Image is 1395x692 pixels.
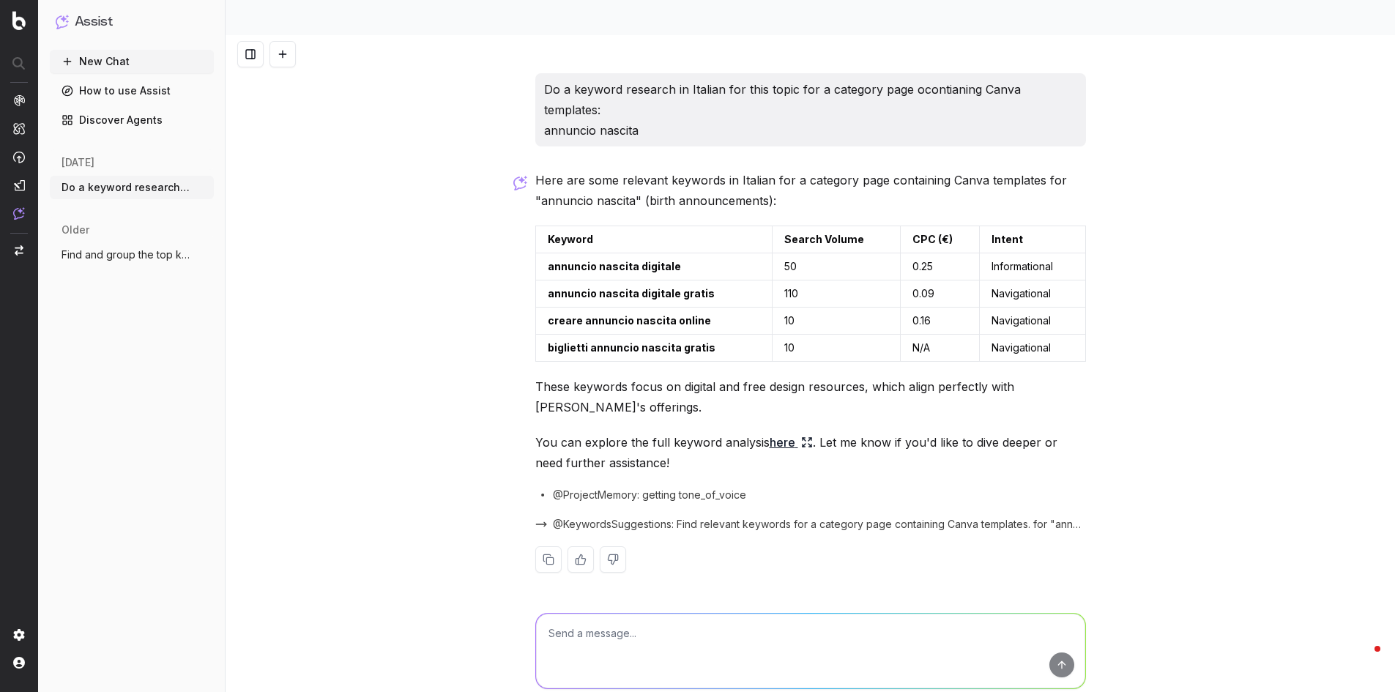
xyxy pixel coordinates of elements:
td: Informational [980,253,1085,280]
span: @ProjectMemory: getting tone_of_voice [553,488,746,502]
span: Do a keyword research in Italian for thi [62,180,190,195]
td: N/A [900,335,980,362]
td: 10 [772,335,900,362]
a: here [770,432,813,453]
span: older [62,223,89,237]
td: 110 [772,280,900,308]
p: Here are some relevant keywords in Italian for a category page containing Canva templates for "an... [535,170,1086,211]
td: CPC (€) [900,226,980,253]
img: Assist [13,207,25,220]
span: Find and group the top keywords for post [62,248,190,262]
td: 0.25 [900,253,980,280]
td: Navigational [980,335,1085,362]
img: Analytics [13,94,25,106]
td: Search Volume [772,226,900,253]
img: Intelligence [13,122,25,135]
td: Navigational [980,280,1085,308]
strong: annuncio nascita digitale [548,260,681,272]
td: 0.16 [900,308,980,335]
p: These keywords focus on digital and free design resources, which align perfectly with [PERSON_NAM... [535,376,1086,417]
img: Botify assist logo [513,176,527,190]
img: My account [13,657,25,669]
td: Intent [980,226,1085,253]
span: @KeywordsSuggestions: Find relevant keywords for a category page containing Canva templates. for ... [553,517,1086,532]
iframe: Intercom live chat [1345,642,1380,677]
a: How to use Assist [50,79,214,103]
button: Do a keyword research in Italian for thi [50,176,214,199]
td: Navigational [980,308,1085,335]
td: Keyword [535,226,772,253]
button: Find and group the top keywords for post [50,243,214,267]
img: Studio [13,179,25,191]
img: Setting [13,629,25,641]
td: 10 [772,308,900,335]
strong: creare annuncio nascita online [548,314,711,327]
span: [DATE] [62,155,94,170]
td: 50 [772,253,900,280]
img: Switch project [15,245,23,256]
td: 0.09 [900,280,980,308]
p: Do a keyword research in Italian for this topic for a category page ocontianing Canva templates: ... [544,79,1077,141]
p: You can explore the full keyword analysis . Let me know if you'd like to dive deeper or need furt... [535,432,1086,473]
strong: biglietti annuncio nascita gratis [548,341,715,354]
button: @KeywordsSuggestions: Find relevant keywords for a category page containing Canva templates. for ... [535,517,1086,532]
button: New Chat [50,50,214,73]
strong: annuncio nascita digitale gratis [548,287,715,300]
a: Discover Agents [50,108,214,132]
img: Activation [13,151,25,163]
